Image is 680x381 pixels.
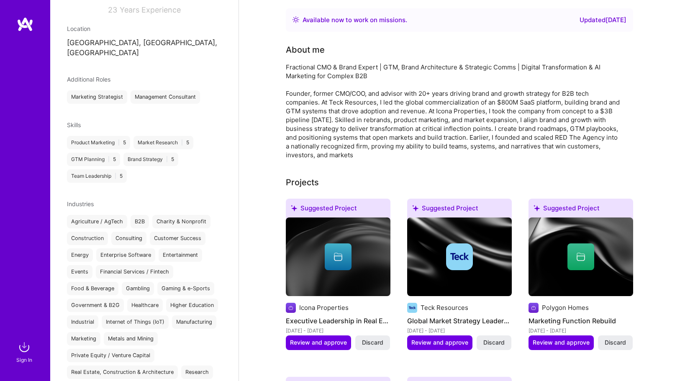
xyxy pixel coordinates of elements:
div: Location [67,24,222,33]
div: Entertainment [159,248,202,262]
span: Discard [605,338,626,347]
div: Suggested Project [407,199,512,221]
div: [DATE] - [DATE] [286,326,390,335]
span: | [118,139,120,146]
div: Suggested Project [286,199,390,221]
span: 23 [108,5,117,14]
button: Discard [477,335,511,350]
div: Customer Success [150,232,205,245]
div: [DATE] - [DATE] [529,326,633,335]
div: Healthcare [127,299,163,312]
span: | [108,156,110,163]
h4: Executive Leadership in Real Estate [286,315,390,326]
div: Enterprise Software [96,248,155,262]
div: Higher Education [166,299,218,312]
div: Brand Strategy 5 [123,153,178,166]
div: Financial Services / Fintech [96,265,173,279]
img: Company logo [529,303,539,313]
div: Events [67,265,92,279]
div: Sign In [16,355,32,364]
img: cover [407,217,512,296]
div: Food & Beverage [67,282,118,295]
div: Private Equity / Venture Capital [67,349,154,362]
div: Charity & Nonprofit [152,215,210,228]
img: cover [529,217,633,296]
div: Marketing [67,332,100,345]
button: Review and approve [529,335,594,350]
img: Availability [293,16,299,23]
div: Team Leadership 5 [67,169,127,183]
button: Review and approve [407,335,472,350]
div: Government & B2G [67,299,124,312]
span: | [115,173,116,179]
div: Projects [286,176,319,189]
span: | [181,139,183,146]
a: sign inSign In [18,339,33,364]
div: Management Consultant [131,90,200,104]
img: Company logo [407,303,417,313]
div: Consulting [111,232,146,245]
h4: Marketing Function Rebuild [529,315,633,326]
div: Tell us a little about yourself [286,43,325,56]
span: Review and approve [411,338,468,347]
span: Discard [483,338,505,347]
div: Metals and Mining [104,332,158,345]
button: Discard [598,335,633,350]
i: icon SuggestedTeams [412,205,418,211]
div: Manufacturing [172,315,216,329]
div: Market Research 5 [133,136,193,149]
span: Years Experience [120,5,181,14]
span: Industries [67,200,94,207]
span: Skills [67,121,81,128]
img: Company logo [446,243,473,270]
span: Review and approve [290,338,347,347]
div: Icona Properties [299,303,349,312]
div: Available now to work on missions . [303,15,407,25]
div: B2B [131,215,149,228]
p: [GEOGRAPHIC_DATA], [GEOGRAPHIC_DATA], [GEOGRAPHIC_DATA] [67,38,222,58]
div: Real Estate, Construction & Architecture [67,366,178,379]
img: cover [286,217,390,296]
span: Review and approve [533,338,590,347]
div: GTM Planning 5 [67,153,120,166]
button: Discard [355,335,390,350]
i: icon SuggestedTeams [534,205,540,211]
div: Teck Resources [421,303,468,312]
div: Construction [67,232,108,245]
span: | [166,156,168,163]
h4: Global Market Strategy Leadership [407,315,512,326]
div: Internet of Things (IoT) [102,315,169,329]
div: Marketing Strategist [67,90,127,104]
div: Agriculture / AgTech [67,215,127,228]
span: Discard [362,338,383,347]
div: Industrial [67,315,98,329]
div: Updated [DATE] [580,15,626,25]
img: logo [17,17,33,32]
div: About me [286,43,325,56]
div: [DATE] - [DATE] [407,326,512,335]
div: Polygon Homes [542,303,589,312]
span: Additional Roles [67,76,110,83]
div: Fractional CMO & Brand Expert | GTM, Brand Architecture & Strategic Comms | Digital Transformatio... [286,63,621,159]
div: Gaming & e-Sports [157,282,214,295]
img: Company logo [286,303,296,313]
div: Suggested Project [529,199,633,221]
i: icon SuggestedTeams [291,205,297,211]
button: Review and approve [286,335,351,350]
div: Energy [67,248,93,262]
div: Gambling [122,282,154,295]
div: Product Marketing 5 [67,136,130,149]
div: Research [181,366,213,379]
img: sign in [16,339,33,355]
